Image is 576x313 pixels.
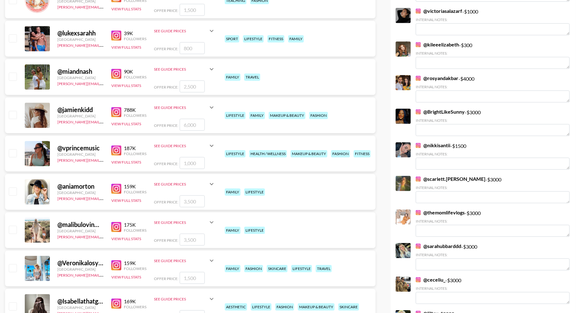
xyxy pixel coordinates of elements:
div: - $ 3000 [416,176,570,203]
img: Instagram [416,176,421,181]
div: lifestyle [244,227,265,234]
img: Instagram [111,69,121,79]
div: Followers [124,190,146,194]
div: fashion [331,150,350,157]
div: @ Isabellathatgirll [57,297,104,305]
div: See Guide Prices [154,182,208,186]
input: 3,500 [180,234,205,246]
img: Instagram [111,222,121,232]
img: Instagram [416,277,421,282]
a: [PERSON_NAME][EMAIL_ADDRESS][DOMAIN_NAME] [57,118,150,124]
a: @themomlifevlogs [416,209,465,216]
div: @ malibulovinmama [57,221,104,229]
div: - $ 300 [416,41,570,69]
img: Instagram [416,143,421,148]
button: View Full Stats [111,275,141,279]
span: Offer Price: [154,200,178,204]
a: [PERSON_NAME][EMAIL_ADDRESS][DOMAIN_NAME] [57,42,150,48]
div: makeup & beauty [298,303,335,310]
div: [GEOGRAPHIC_DATA] [57,114,104,118]
img: Instagram [111,260,121,270]
span: Offer Price: [154,85,178,89]
div: Followers [124,151,146,156]
div: Internal Notes: [416,219,570,224]
a: @sarahubbarddd [416,243,461,249]
div: skincare [267,265,288,272]
img: Instagram [416,109,421,114]
div: sport [225,35,239,42]
div: lifestyle [291,265,312,272]
div: @ Veronikalosyuk [57,259,104,267]
div: - $ 1000 [416,8,570,35]
div: 788K [124,107,146,113]
div: [GEOGRAPHIC_DATA] [57,75,104,80]
div: See Guide Prices [154,29,208,33]
div: Internal Notes: [416,51,570,56]
div: makeup & beauty [291,150,327,157]
input: 2,500 [180,80,205,92]
div: Followers [124,266,146,271]
div: skincare [338,303,359,310]
div: family [225,265,240,272]
div: Internal Notes: [416,84,570,89]
span: Offer Price: [154,46,178,51]
div: family [249,112,265,119]
button: View Full Stats [111,236,141,241]
div: 159K [124,183,146,190]
div: Followers [124,113,146,118]
input: 800 [180,42,205,54]
div: lifestyle [225,112,246,119]
div: [GEOGRAPHIC_DATA] [57,229,104,233]
div: aesthetic [225,303,247,310]
div: Followers [124,75,146,79]
div: family [225,188,240,196]
div: family [225,73,240,81]
div: See Guide Prices [154,215,215,230]
button: View Full Stats [111,198,141,203]
div: See Guide Prices [154,176,215,192]
div: fitness [354,150,371,157]
span: Offer Price: [154,161,178,166]
div: @ aniamorton [57,182,104,190]
div: See Guide Prices [154,105,208,110]
div: Internal Notes: [416,152,570,156]
div: See Guide Prices [154,100,215,115]
div: Internal Notes: [416,185,570,190]
div: See Guide Prices [154,291,215,306]
a: @victoriasalazarf [416,8,462,14]
div: [GEOGRAPHIC_DATA] [57,152,104,157]
div: See Guide Prices [154,67,208,72]
div: Internal Notes: [416,252,570,257]
a: [PERSON_NAME][EMAIL_ADDRESS][DOMAIN_NAME] [57,195,150,201]
div: [GEOGRAPHIC_DATA] [57,267,104,272]
div: health / wellness [249,150,287,157]
div: Followers [124,36,146,41]
input: 1,500 [180,272,205,284]
div: fitness [267,35,284,42]
div: Internal Notes: [416,118,570,123]
div: - $ 3000 [416,243,570,270]
a: [PERSON_NAME][EMAIL_ADDRESS][DOMAIN_NAME] [57,80,150,86]
span: Offer Price: [154,123,178,128]
div: fashion [275,303,294,310]
div: Internal Notes: [416,286,570,291]
span: Offer Price: [154,276,178,281]
div: See Guide Prices [154,253,215,268]
span: Offer Price: [154,8,178,13]
div: - $ 3000 [416,109,570,136]
input: 6,000 [180,119,205,131]
div: See Guide Prices [154,220,208,225]
div: @ miandnash [57,67,104,75]
div: See Guide Prices [154,258,208,263]
button: View Full Stats [111,83,141,88]
img: Instagram [111,145,121,155]
div: travel [244,73,260,81]
div: - $ 3000 [416,277,570,304]
div: Followers [124,228,146,233]
a: [PERSON_NAME][EMAIL_ADDRESS][DOMAIN_NAME] [57,3,150,9]
a: @scarlett.[PERSON_NAME] [416,176,485,182]
input: 3,500 [180,195,205,207]
div: See Guide Prices [154,62,215,77]
a: [PERSON_NAME][EMAIL_ADDRESS][DOMAIN_NAME] [57,157,150,163]
a: @kileeelizabeth [416,41,459,48]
